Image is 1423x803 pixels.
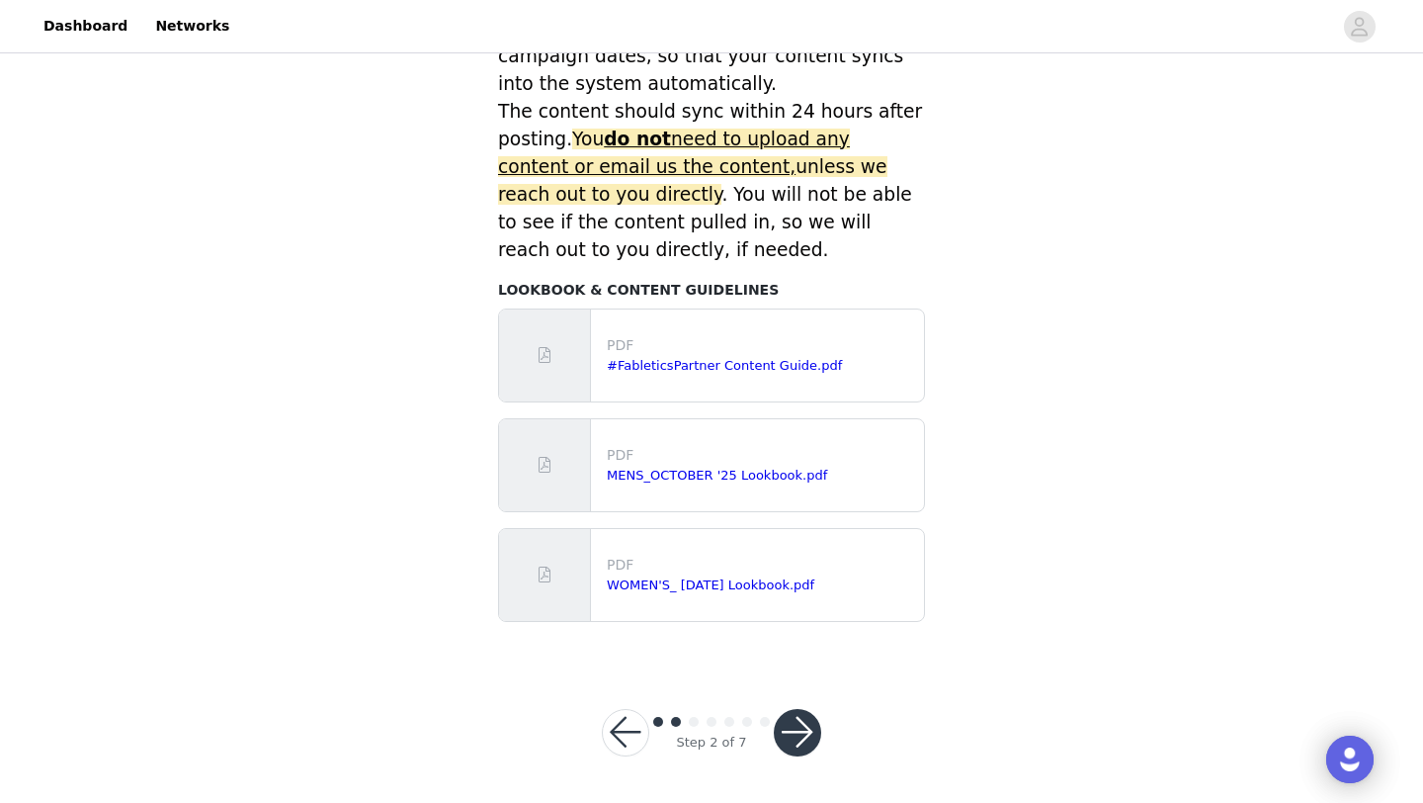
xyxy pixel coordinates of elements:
strong: do not [604,129,671,149]
span: The content should sync within 24 hours after posting. . You will not be able to see if the conte... [498,101,922,260]
div: avatar [1350,11,1369,43]
p: PDF [607,335,916,356]
a: WOMEN'S_ [DATE] Lookbook.pdf [607,578,814,592]
a: #FableticsPartner Content Guide.pdf [607,358,842,373]
div: Open Intercom Messenger [1326,736,1374,783]
a: MENS_OCTOBER '25 Lookbook.pdf [607,468,827,483]
a: Networks [143,4,241,48]
div: Step 2 of 7 [676,733,746,753]
span: need to upload any content or email us the content, [498,129,850,177]
h4: LOOKBOOK & CONTENT GUIDELINES [498,280,925,301]
a: Dashboard [32,4,139,48]
p: PDF [607,445,916,466]
p: PDF [607,555,916,576]
span: You unless we reach out to you directly [498,129,887,205]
